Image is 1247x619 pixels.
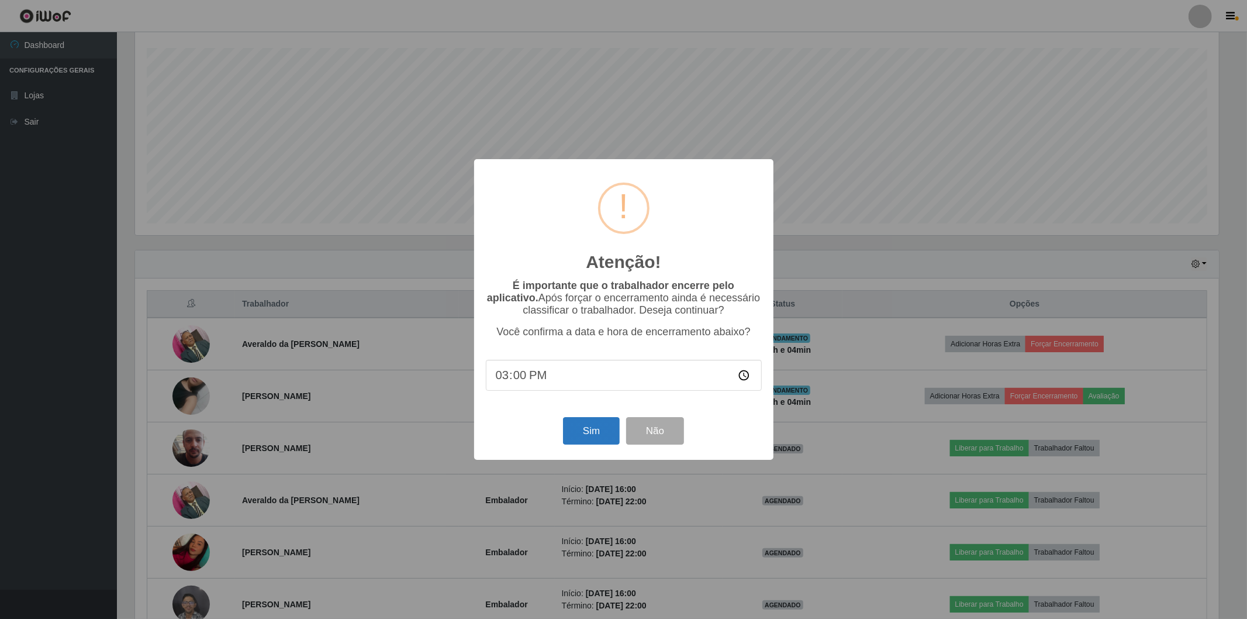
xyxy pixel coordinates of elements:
p: Após forçar o encerramento ainda é necessário classificar o trabalhador. Deseja continuar? [486,280,762,317]
button: Não [626,417,684,445]
p: Você confirma a data e hora de encerramento abaixo? [486,326,762,338]
button: Sim [563,417,620,445]
b: É importante que o trabalhador encerre pelo aplicativo. [487,280,734,304]
h2: Atenção! [586,252,661,273]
